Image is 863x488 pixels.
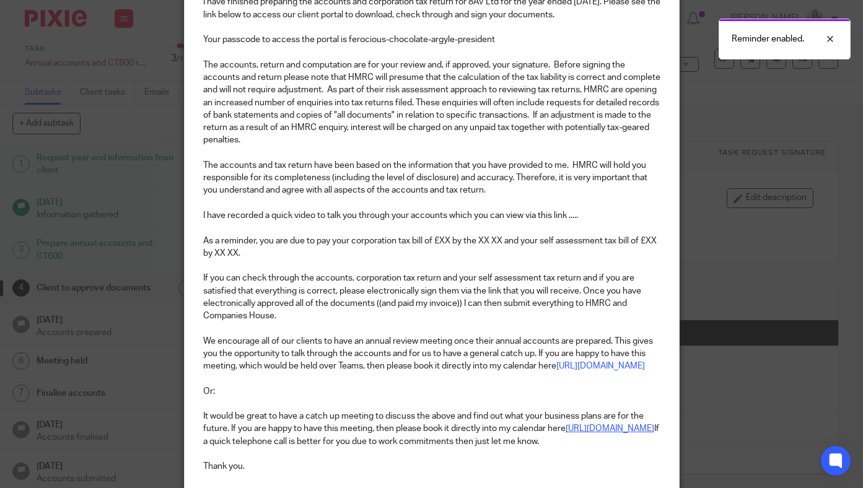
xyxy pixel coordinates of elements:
p: Thank you. [203,460,660,473]
p: Reminder enabled. [732,33,804,45]
p: The accounts and tax return have been based on the information that you have provided to me. HMRC... [203,147,660,197]
p: We encourage all of our clients to have an annual review meeting once their annual accounts are p... [203,335,660,373]
a: [URL][DOMAIN_NAME] [566,424,654,433]
p: The accounts, return and computation are for your review and, if approved, your signature. Before... [203,59,660,147]
a: [URL][DOMAIN_NAME] [556,362,645,370]
p: As a reminder, you are due to pay your corporation tax bill of £XX by the XX XX and your self ass... [203,235,660,260]
p: I have recorded a quick video to talk you through your accounts which you can view via this link ... [203,209,660,222]
p: It would be great to have a catch up meeting to discuss the above and find out what your business... [203,410,660,448]
p: If you can check through the accounts, corporation tax return and your self assessment tax return... [203,272,660,322]
p: Or: [203,385,660,398]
